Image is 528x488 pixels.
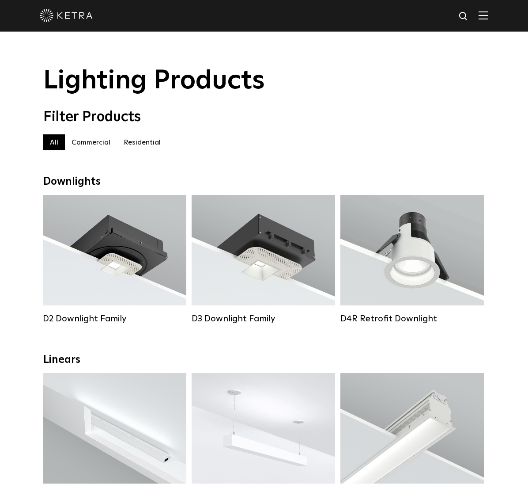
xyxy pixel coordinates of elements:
[117,134,167,150] label: Residential
[192,195,335,324] a: D3 Downlight Family Lumen Output:700 / 900 / 1100Colors:White / Black / Silver / Bronze / Paintab...
[43,109,485,126] div: Filter Products
[43,175,485,188] div: Downlights
[43,313,186,324] div: D2 Downlight Family
[192,313,335,324] div: D3 Downlight Family
[458,11,469,22] img: search icon
[340,313,484,324] div: D4R Retrofit Downlight
[43,68,265,94] span: Lighting Products
[43,134,65,150] label: All
[40,9,93,22] img: ketra-logo-2019-white
[43,354,485,366] div: Linears
[43,195,186,324] a: D2 Downlight Family Lumen Output:1200Colors:White / Black / Gloss Black / Silver / Bronze / Silve...
[340,195,484,324] a: D4R Retrofit Downlight Lumen Output:800Colors:White / BlackBeam Angles:15° / 25° / 40° / 60°Watta...
[65,134,117,150] label: Commercial
[479,11,488,19] img: Hamburger%20Nav.svg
